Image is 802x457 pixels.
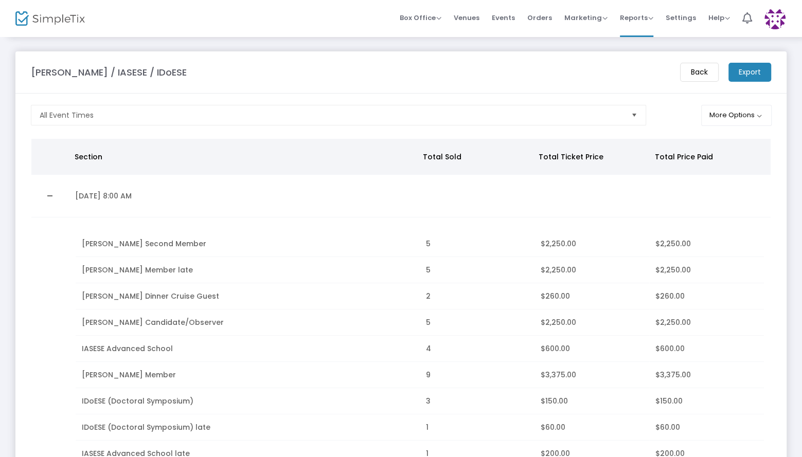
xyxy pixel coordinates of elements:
span: $2,250.00 [541,317,576,327]
span: [PERSON_NAME] Member late [82,265,193,275]
span: 4 [426,343,431,354]
span: 5 [426,239,431,249]
span: Box Office [400,13,441,23]
span: $60.00 [541,422,565,432]
span: $260.00 [655,291,685,301]
span: All Event Times [40,110,94,120]
span: IDoESE (Doctoral Symposium) late [82,422,210,432]
span: Help [708,13,730,23]
span: Marketing [564,13,608,23]
span: $600.00 [541,343,570,354]
th: Section [68,139,416,175]
a: Collapse Details [38,188,63,204]
span: Reports [620,13,653,23]
span: $2,250.00 [655,317,691,327]
span: [PERSON_NAME] Candidate/Observer [82,317,224,327]
span: $2,250.00 [655,239,691,249]
m-panel-title: [PERSON_NAME] / IASESE / IDoESE [31,65,187,79]
span: IASESE Advanced School [82,343,173,354]
span: $3,375.00 [541,370,576,380]
span: Total Ticket Price [539,152,603,162]
span: $260.00 [541,291,570,301]
span: $600.00 [655,343,685,354]
button: Select [627,105,641,125]
span: Settings [666,5,696,31]
td: [DATE] 8:00 AM [69,175,420,217]
th: Total Sold [417,139,532,175]
span: $150.00 [655,396,683,406]
span: $60.00 [655,422,680,432]
span: 5 [426,317,431,327]
span: 1 [426,422,429,432]
span: Total Price Paid [655,152,713,162]
span: 5 [426,265,431,275]
m-button: Back [680,63,719,82]
span: $2,250.00 [655,265,691,275]
span: [PERSON_NAME] Dinner Cruise Guest [82,291,219,301]
span: Venues [454,5,479,31]
span: 3 [426,396,431,406]
span: Events [492,5,515,31]
span: [PERSON_NAME] Second Member [82,239,206,249]
span: 2 [426,291,431,301]
span: $150.00 [541,396,568,406]
span: $2,250.00 [541,265,576,275]
m-button: Export [728,63,771,82]
span: [PERSON_NAME] Member [82,370,176,380]
span: 9 [426,370,431,380]
span: $2,250.00 [541,239,576,249]
span: IDoESE (Doctoral Symposium) [82,396,193,406]
button: More Options [701,105,772,126]
span: $3,375.00 [655,370,691,380]
span: Orders [527,5,552,31]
